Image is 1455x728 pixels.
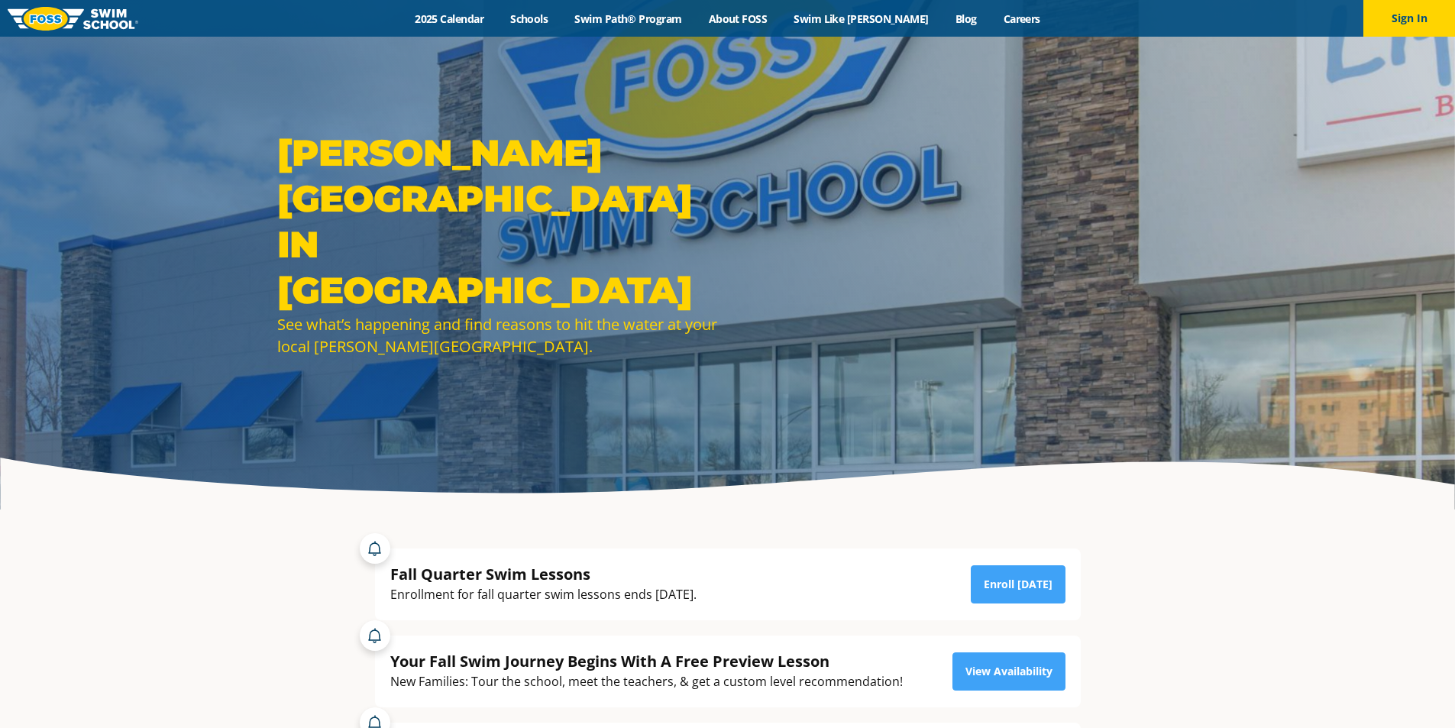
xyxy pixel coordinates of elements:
a: Swim Path® Program [561,11,695,26]
div: New Families: Tour the school, meet the teachers, & get a custom level recommendation! [390,671,903,692]
img: FOSS Swim School Logo [8,7,138,31]
div: Fall Quarter Swim Lessons [390,564,697,584]
a: Enroll [DATE] [971,565,1065,603]
div: Your Fall Swim Journey Begins With A Free Preview Lesson [390,651,903,671]
a: Blog [942,11,990,26]
div: Enrollment for fall quarter swim lessons ends [DATE]. [390,584,697,605]
a: About FOSS [695,11,781,26]
a: Careers [990,11,1053,26]
a: Swim Like [PERSON_NAME] [781,11,943,26]
a: View Availability [952,652,1065,691]
a: Schools [497,11,561,26]
h1: [PERSON_NAME][GEOGRAPHIC_DATA] in [GEOGRAPHIC_DATA] [277,130,720,313]
div: See what’s happening and find reasons to hit the water at your local [PERSON_NAME][GEOGRAPHIC_DATA]. [277,313,720,358]
a: 2025 Calendar [402,11,497,26]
